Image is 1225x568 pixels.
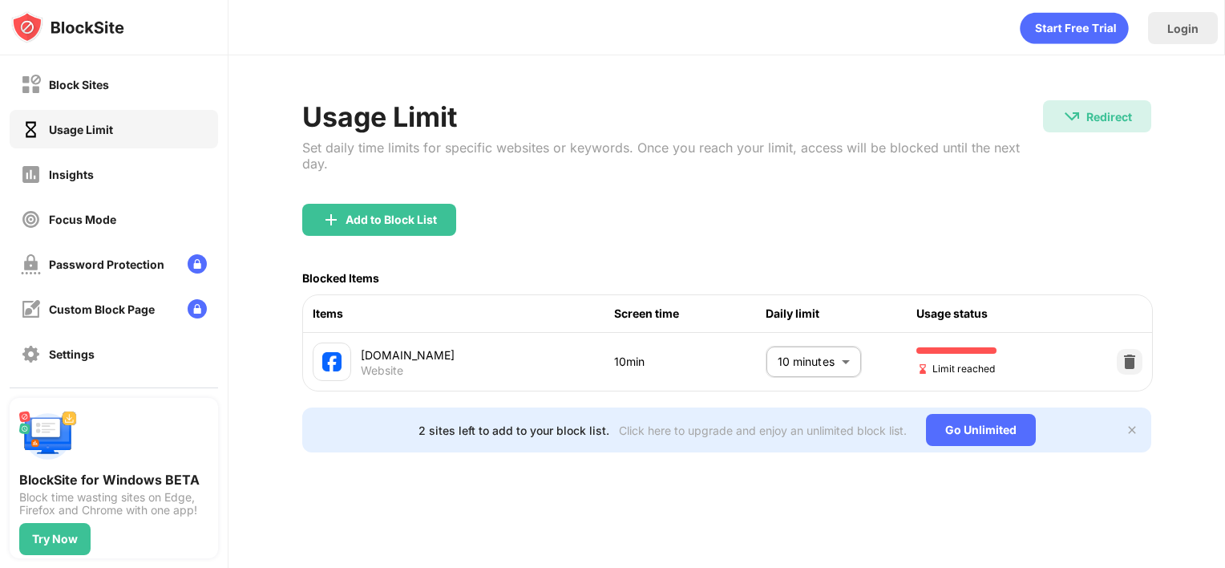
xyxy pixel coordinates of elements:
span: Limit reached [916,361,995,376]
img: time-usage-on.svg [21,120,41,140]
div: animation [1020,12,1129,44]
img: lock-menu.svg [188,299,207,318]
div: Login [1167,22,1199,35]
img: password-protection-off.svg [21,254,41,274]
div: Add to Block List [346,213,437,226]
img: lock-menu.svg [188,254,207,274]
div: [DOMAIN_NAME] [361,347,615,363]
div: Go Unlimited [926,414,1036,446]
div: Password Protection [49,258,164,271]
div: 2 sites left to add to your block list. [418,424,609,437]
div: Try Now [32,533,78,546]
div: Custom Block Page [49,302,155,316]
div: Items [313,305,615,323]
div: Block Sites [49,78,109,91]
div: Set daily time limits for specific websites or keywords. Once you reach your limit, access will b... [302,140,1044,172]
div: Redirect [1086,110,1132,124]
div: Settings [49,347,95,361]
div: Usage Limit [302,100,1044,133]
div: Screen time [614,305,765,323]
div: Focus Mode [49,213,116,226]
img: insights-off.svg [21,164,41,185]
img: settings-off.svg [21,344,41,364]
img: hourglass-end.svg [916,363,929,375]
img: logo-blocksite.svg [11,11,124,43]
div: Daily limit [766,305,916,323]
div: 10min [614,353,765,371]
p: 10 minutes [778,353,835,371]
div: Usage Limit [49,123,113,136]
img: customize-block-page-off.svg [21,299,41,319]
div: BlockSite for Windows BETA [19,472,208,488]
div: Insights [49,168,94,181]
div: Blocked Items [302,271,379,285]
img: push-desktop.svg [19,408,77,465]
img: favicons [322,352,342,371]
div: Usage status [916,305,1067,323]
img: block-off.svg [21,75,41,95]
div: Click here to upgrade and enjoy an unlimited block list. [619,424,907,437]
img: focus-off.svg [21,209,41,229]
img: x-button.svg [1126,424,1138,436]
div: Block time wasting sites on Edge, Firefox and Chrome with one app! [19,491,208,517]
div: Website [361,363,403,378]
